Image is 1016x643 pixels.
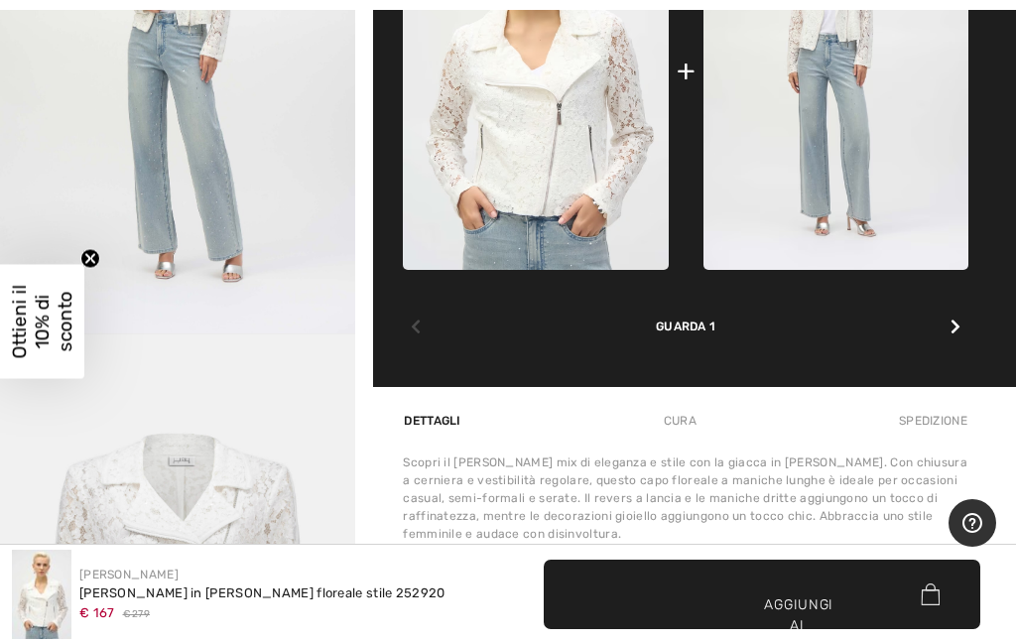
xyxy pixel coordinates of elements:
font: Spedizione [899,414,967,428]
font: € 167 [79,605,115,620]
font: € 279 [123,608,151,620]
a: [PERSON_NAME] [79,568,179,581]
iframe: Apre un widget dove puoi trovare maggiori informazioni [949,499,996,549]
font: Cura [664,414,697,428]
font: [PERSON_NAME] in [PERSON_NAME] floreale stile 252920 [79,585,445,600]
font: Ottieni il 10% di sconto [8,285,76,359]
font: Scopri il [PERSON_NAME] mix di eleganza e stile con la giacca in [PERSON_NAME]. Con chiusura a ce... [403,455,967,541]
img: Giacca in pizzo floreale stile 252920 [12,550,71,639]
font: Dettagli [404,414,460,428]
font: + [677,53,696,88]
img: Bag.svg [921,583,940,605]
font: Guarda 1 [656,320,715,333]
button: Chiudi teaser [80,249,100,269]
